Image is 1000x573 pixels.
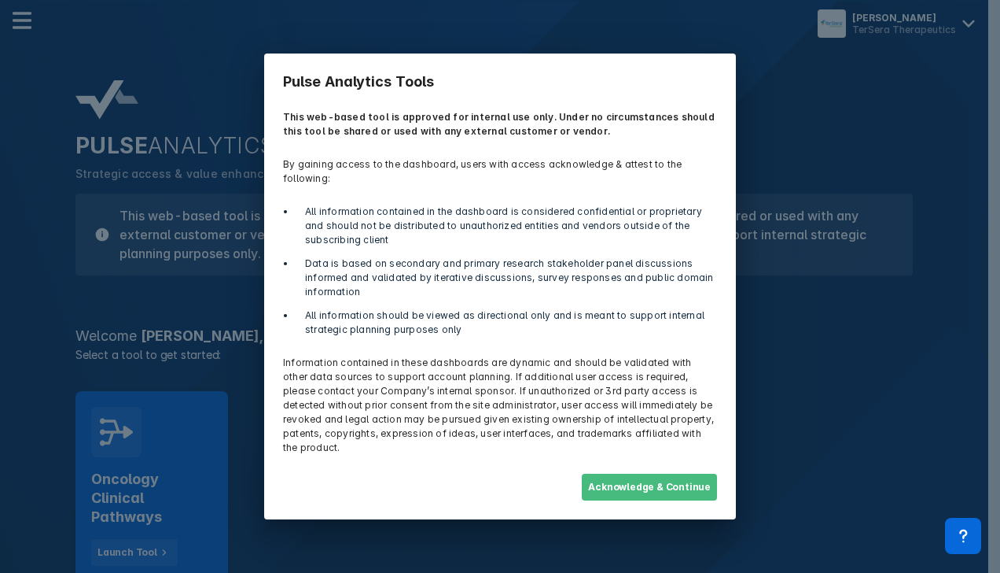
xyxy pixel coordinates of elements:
li: All information contained in the dashboard is considered confidential or proprietary and should n... [296,205,717,247]
li: Data is based on secondary and primary research stakeholder panel discussions informed and valida... [296,257,717,299]
div: Contact Support [945,518,981,554]
p: This web-based tool is approved for internal use only. Under no circumstances should this tool be... [274,101,726,148]
button: Acknowledge & Continue [582,474,717,501]
h3: Pulse Analytics Tools [274,63,726,101]
p: Information contained in these dashboards are dynamic and should be validated with other data sou... [274,346,726,464]
li: All information should be viewed as directional only and is meant to support internal strategic p... [296,309,717,337]
p: By gaining access to the dashboard, users with access acknowledge & attest to the following: [274,148,726,195]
